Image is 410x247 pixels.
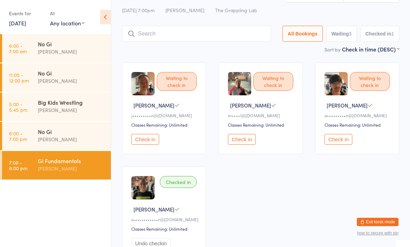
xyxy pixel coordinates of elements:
div: Classes Remaining: Unlimited [131,226,199,232]
span: [DATE] 7:00pm [122,7,155,14]
img: image1724066378.png [228,72,251,95]
div: 1 [391,31,394,37]
div: Classes Remaining: Unlimited [228,122,295,128]
a: 6:00 -7:00 amNo Gi[PERSON_NAME] [2,34,111,63]
a: 6:00 -7:00 pmNo Gi[PERSON_NAME] [2,122,111,150]
div: [PERSON_NAME] [38,77,105,85]
a: 5:00 -5:45 pmBig Kids Wrestling[PERSON_NAME] [2,93,111,121]
div: Events for [9,8,43,19]
span: [PERSON_NAME] [133,206,174,213]
div: Any location [50,19,84,27]
div: At [50,8,84,19]
div: [PERSON_NAME] [38,135,105,143]
span: [PERSON_NAME] [327,102,368,109]
div: Classes Remaining: Unlimited [325,122,392,128]
button: Exit kiosk mode [357,218,399,226]
input: Search [122,26,271,42]
a: 7:00 -8:00 pmGi Fundamentals[PERSON_NAME] [2,151,111,180]
time: 6:00 - 7:00 am [9,43,27,54]
div: No Gi [38,128,105,135]
div: No Gi [38,40,105,48]
time: 7:00 - 8:00 pm [9,160,27,171]
span: The Grappling Lab [215,7,257,14]
button: Check in [131,134,159,145]
label: Sort by [325,46,341,53]
button: All Bookings [282,26,323,42]
div: [PERSON_NAME] [38,106,105,114]
div: [PERSON_NAME] [38,48,105,56]
span: [PERSON_NAME] [165,7,204,14]
div: Checked in [160,176,197,188]
button: Check in [228,134,256,145]
div: j•••••••••n@[DOMAIN_NAME] [131,112,199,118]
div: Big Kids Wrestling [38,98,105,106]
time: 6:00 - 7:00 pm [9,130,27,142]
button: Check in [325,134,352,145]
div: [PERSON_NAME] [38,165,105,173]
div: Waiting to check in [350,72,390,91]
div: Check in time (DESC) [342,45,399,53]
div: Gi Fundamentals [38,157,105,165]
div: 3 [349,31,352,37]
button: Waiting3 [326,26,357,42]
time: 5:00 - 5:45 pm [9,101,27,112]
div: a•••••••••n@[DOMAIN_NAME] [325,112,392,118]
img: image1747822344.png [131,176,155,199]
div: s••••••••••••r@[DOMAIN_NAME] [131,216,199,222]
a: [DATE] [9,19,26,27]
div: m••••1@[DOMAIN_NAME] [228,112,295,118]
button: how to secure with pin [357,231,399,236]
span: [PERSON_NAME] [133,102,174,109]
img: image1746696097.png [131,72,155,95]
img: image1747440944.png [325,72,348,95]
button: Checked in1 [360,26,400,42]
div: No Gi [38,69,105,77]
div: Waiting to check in [157,72,197,91]
a: 11:00 -12:00 pmNo Gi[PERSON_NAME] [2,63,111,92]
div: Waiting to check in [253,72,293,91]
span: [PERSON_NAME] [230,102,271,109]
div: Classes Remaining: Unlimited [131,122,199,128]
time: 11:00 - 12:00 pm [9,72,29,83]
